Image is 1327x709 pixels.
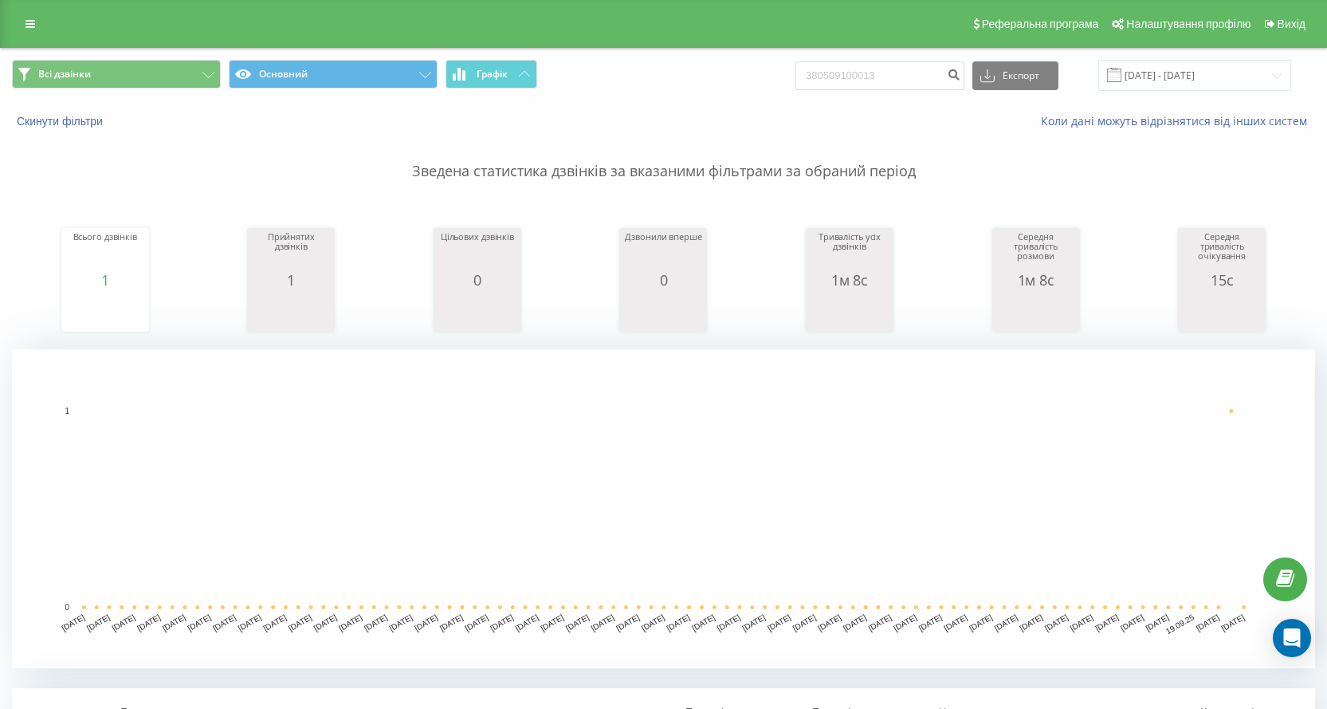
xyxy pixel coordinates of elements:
svg: A chart. [251,288,331,336]
span: Налаштування профілю [1126,18,1250,30]
text: [DATE] [1043,612,1070,632]
text: 1 [65,407,69,416]
text: [DATE] [337,612,363,632]
text: [DATE] [489,612,515,632]
text: [DATE] [539,612,565,632]
text: [DATE] [867,612,893,632]
text: [DATE] [1093,612,1120,632]
svg: A chart. [623,288,703,336]
text: [DATE] [564,612,591,632]
text: 0 [65,603,69,612]
text: [DATE] [816,612,842,632]
text: [DATE] [968,612,994,632]
button: Графік [446,60,537,89]
div: Середня тривалість очікування [1182,232,1262,272]
text: [DATE] [766,612,792,632]
text: [DATE] [85,612,112,632]
span: Реферальна програма [982,18,1099,30]
text: [DATE] [60,612,86,632]
text: [DATE] [690,612,717,632]
input: Пошук за номером [795,61,964,90]
text: [DATE] [1018,612,1044,632]
text: 19.09.25 [1164,612,1196,636]
text: [DATE] [993,612,1019,632]
div: 1м 8с [810,272,889,288]
text: [DATE] [665,612,692,632]
text: [DATE] [287,612,313,632]
text: [DATE] [514,612,540,632]
div: 15с [1182,272,1262,288]
svg: A chart. [1182,288,1262,336]
svg: A chart. [438,288,517,336]
div: 0 [438,272,517,288]
p: Зведена статистика дзвінків за вказаними фільтрами за обраний період [12,129,1315,182]
svg: A chart. [996,288,1076,336]
svg: A chart. [810,288,889,336]
text: [DATE] [917,612,944,632]
text: [DATE] [590,612,616,632]
text: [DATE] [1069,612,1095,632]
div: Цільових дзвінків [438,232,517,272]
div: 1 [251,272,331,288]
text: [DATE] [186,612,213,632]
text: [DATE] [741,612,768,632]
text: [DATE] [413,612,439,632]
a: Коли дані можуть відрізнятися вiд інших систем [1041,113,1315,128]
text: [DATE] [1220,612,1247,632]
text: [DATE] [161,612,187,632]
div: 0 [623,272,703,288]
div: Дзвонили вперше [623,232,703,272]
text: [DATE] [363,612,389,632]
text: [DATE] [614,612,641,632]
button: Всі дзвінки [12,60,221,89]
text: [DATE] [261,612,288,632]
svg: A chart. [65,288,145,336]
svg: A chart. [12,349,1315,668]
button: Експорт [972,61,1058,90]
text: [DATE] [237,612,263,632]
text: [DATE] [842,612,868,632]
span: Графік [477,69,508,80]
text: [DATE] [1144,612,1171,632]
text: [DATE] [111,612,137,632]
text: [DATE] [135,612,162,632]
div: 1 [65,272,145,288]
button: Основний [229,60,438,89]
text: [DATE] [716,612,742,632]
div: Прийнятих дзвінків [251,232,331,272]
span: Всі дзвінки [38,68,91,81]
div: Всього дзвінків [65,232,145,272]
text: [DATE] [640,612,666,632]
text: [DATE] [1195,612,1221,632]
div: 1м 8с [996,272,1076,288]
text: [DATE] [791,612,818,632]
span: Вихід [1278,18,1305,30]
div: Тривалість усіх дзвінків [810,232,889,272]
text: [DATE] [943,612,969,632]
div: Середня тривалість розмови [996,232,1076,272]
text: [DATE] [1119,612,1145,632]
text: [DATE] [464,612,490,632]
text: [DATE] [312,612,339,632]
button: Скинути фільтри [12,114,111,128]
text: [DATE] [438,612,465,632]
text: [DATE] [892,612,918,632]
text: [DATE] [388,612,414,632]
text: [DATE] [211,612,238,632]
div: Open Intercom Messenger [1273,619,1311,657]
